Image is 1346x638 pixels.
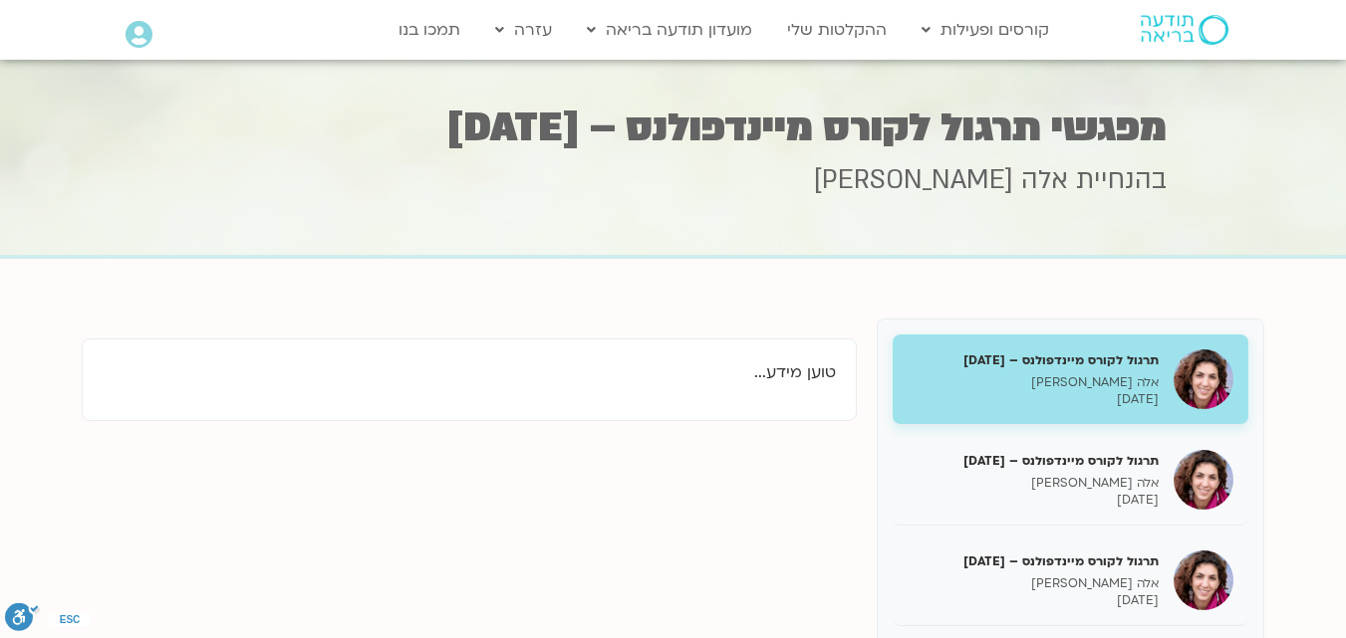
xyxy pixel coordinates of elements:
[908,552,1159,570] h5: תרגול לקורס מיינדפולנס – [DATE]
[1174,550,1233,610] img: תרגול לקורס מיינדפולנס – 6/7/25
[1174,349,1233,409] img: תרגול לקורס מיינדפולנס – 22/6/25
[908,351,1159,369] h5: תרגול לקורס מיינדפולנס – [DATE]
[912,11,1059,49] a: קורסים ופעילות
[103,359,836,386] p: טוען מידע...
[908,575,1159,592] p: אלה [PERSON_NAME]
[777,11,897,49] a: ההקלטות שלי
[577,11,762,49] a: מועדון תודעה בריאה
[908,452,1159,470] h5: תרגול לקורס מיינדפולנס – [DATE]
[485,11,562,49] a: עזרה
[180,108,1167,147] h1: מפגשי תרגול לקורס מיינדפולנס – [DATE]
[1076,162,1167,198] span: בהנחיית
[908,492,1159,509] p: [DATE]
[908,592,1159,609] p: [DATE]
[1141,15,1228,45] img: תודעה בריאה
[1174,450,1233,510] img: תרגול לקורס מיינדפולנס – 29/06/25
[814,162,1068,198] span: אלה [PERSON_NAME]
[908,475,1159,492] p: אלה [PERSON_NAME]
[908,391,1159,408] p: [DATE]
[389,11,470,49] a: תמכו בנו
[908,374,1159,391] p: אלה [PERSON_NAME]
